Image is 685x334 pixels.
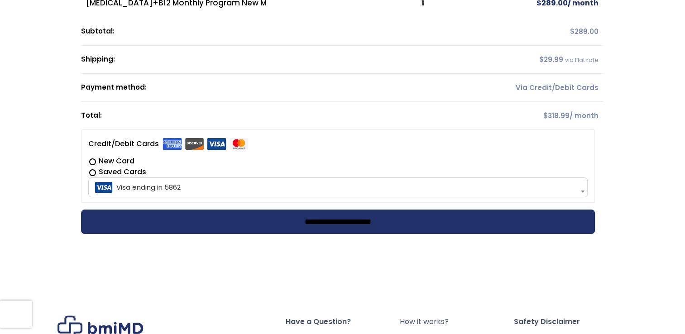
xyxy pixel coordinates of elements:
[452,74,603,102] td: Via Credit/Debit Cards
[286,315,400,328] span: Have a Question?
[163,138,182,150] img: amex.svg
[539,55,544,64] span: $
[570,27,575,36] span: $
[91,178,585,197] span: Visa ending in 5862
[88,167,588,177] label: Saved Cards
[207,138,226,150] img: visa.svg
[88,177,588,197] span: Visa ending in 5862
[81,102,452,129] th: Total:
[81,46,452,74] th: Shipping:
[229,138,249,150] img: mastercard.svg
[570,27,599,36] span: 289.00
[565,56,599,64] small: via Flat rate
[539,55,563,64] span: 29.99
[543,111,548,120] span: $
[81,18,452,46] th: Subtotal:
[543,111,570,120] span: 318.99
[88,156,588,167] label: New Card
[399,315,513,328] a: How it works?
[81,74,452,102] th: Payment method:
[185,138,204,150] img: discover.svg
[88,137,249,151] label: Credit/Debit Cards
[513,315,628,328] span: Safety Disclaimer
[452,102,603,129] td: / month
